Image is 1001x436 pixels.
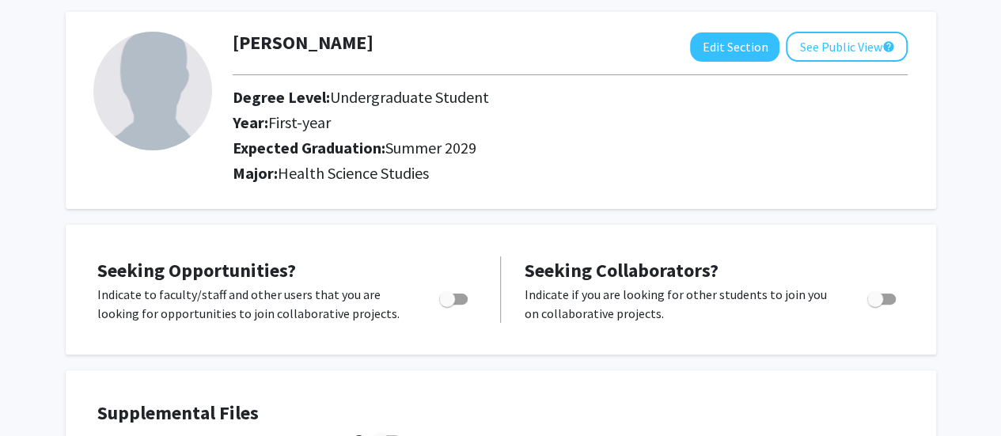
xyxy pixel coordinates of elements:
[97,285,409,323] p: Indicate to faculty/staff and other users that you are looking for opportunities to join collabor...
[882,37,894,56] mat-icon: help
[525,258,719,282] span: Seeking Collaborators?
[525,285,837,323] p: Indicate if you are looking for other students to join you on collaborative projects.
[12,365,67,424] iframe: Chat
[97,402,904,425] h4: Supplemental Files
[93,32,212,150] img: Profile Picture
[433,285,476,309] div: Toggle
[233,88,878,107] h2: Degree Level:
[278,163,429,183] span: Health Science Studies
[233,113,878,132] h2: Year:
[233,32,373,55] h1: [PERSON_NAME]
[97,258,296,282] span: Seeking Opportunities?
[690,32,779,62] button: Edit Section
[233,138,878,157] h2: Expected Graduation:
[330,87,489,107] span: Undergraduate Student
[861,285,904,309] div: Toggle
[786,32,908,62] button: See Public View
[385,138,476,157] span: Summer 2029
[268,112,331,132] span: First-year
[233,164,908,183] h2: Major:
